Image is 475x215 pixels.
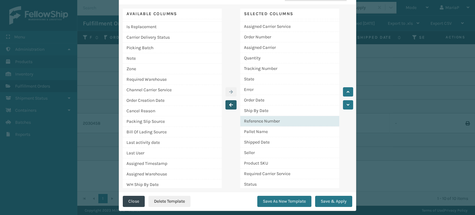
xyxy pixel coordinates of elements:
[240,179,339,189] div: Status
[240,84,339,95] div: Error
[240,32,339,42] div: Order Number
[123,116,222,127] div: Packing Slip Source
[240,9,339,19] div: Selected Columns
[123,127,222,137] div: Bill Of Lading Source
[315,196,352,207] button: Save & Apply
[240,42,339,53] div: Assigned Carrier
[123,196,145,207] button: Close
[240,169,339,179] div: Required Carrier Service
[240,137,339,148] div: Shipped Date
[240,63,339,74] div: Tracking Number
[123,43,222,53] div: Picking Batch
[240,21,339,32] div: Assigned Carrier Service
[123,74,222,85] div: Required Warehouse
[123,137,222,148] div: Last activity date
[240,158,339,169] div: Product SKU
[240,95,339,105] div: Order Date
[148,196,190,207] button: Delete Template
[240,53,339,63] div: Quantity
[240,74,339,84] div: State
[123,169,222,179] div: Assigned Warehouse
[240,127,339,137] div: Pallet Name
[123,85,222,95] div: Channel Carrier Service
[123,148,222,158] div: Last User
[240,116,339,127] div: Reference Number
[257,196,311,207] button: Save As New Template
[123,53,222,64] div: Note
[123,158,222,169] div: Assigned Timestamp
[123,22,222,32] div: Is Replacement
[123,106,222,116] div: Cancel Reason
[123,95,222,106] div: Order Creation Date
[123,32,222,43] div: Carrier Delivery Status
[123,9,222,19] div: Available Columns
[123,179,222,190] div: WH Ship By Date
[123,64,222,74] div: Zone
[240,105,339,116] div: Ship By Date
[240,148,339,158] div: Seller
